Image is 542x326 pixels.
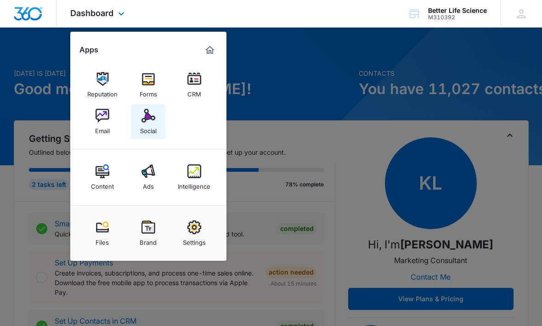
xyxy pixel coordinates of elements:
[177,216,212,251] a: Settings
[85,160,120,195] a: Content
[85,216,120,251] a: Files
[95,123,110,135] div: Email
[203,43,217,57] a: Marketing 360® Dashboard
[131,160,166,195] a: Ads
[96,234,109,246] div: Files
[140,234,157,246] div: Brand
[85,104,120,139] a: Email
[177,67,212,102] a: CRM
[79,45,98,54] h2: Apps
[131,104,166,139] a: Social
[85,67,120,102] a: Reputation
[428,14,487,21] div: account id
[87,86,118,98] div: Reputation
[131,67,166,102] a: Forms
[131,216,166,251] a: Brand
[70,8,113,18] span: Dashboard
[140,86,157,98] div: Forms
[177,160,212,195] a: Intelligence
[187,86,201,98] div: CRM
[183,234,206,246] div: Settings
[143,178,154,190] div: Ads
[178,178,210,190] div: Intelligence
[428,7,487,14] div: account name
[140,123,157,135] div: Social
[91,178,114,190] div: Content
